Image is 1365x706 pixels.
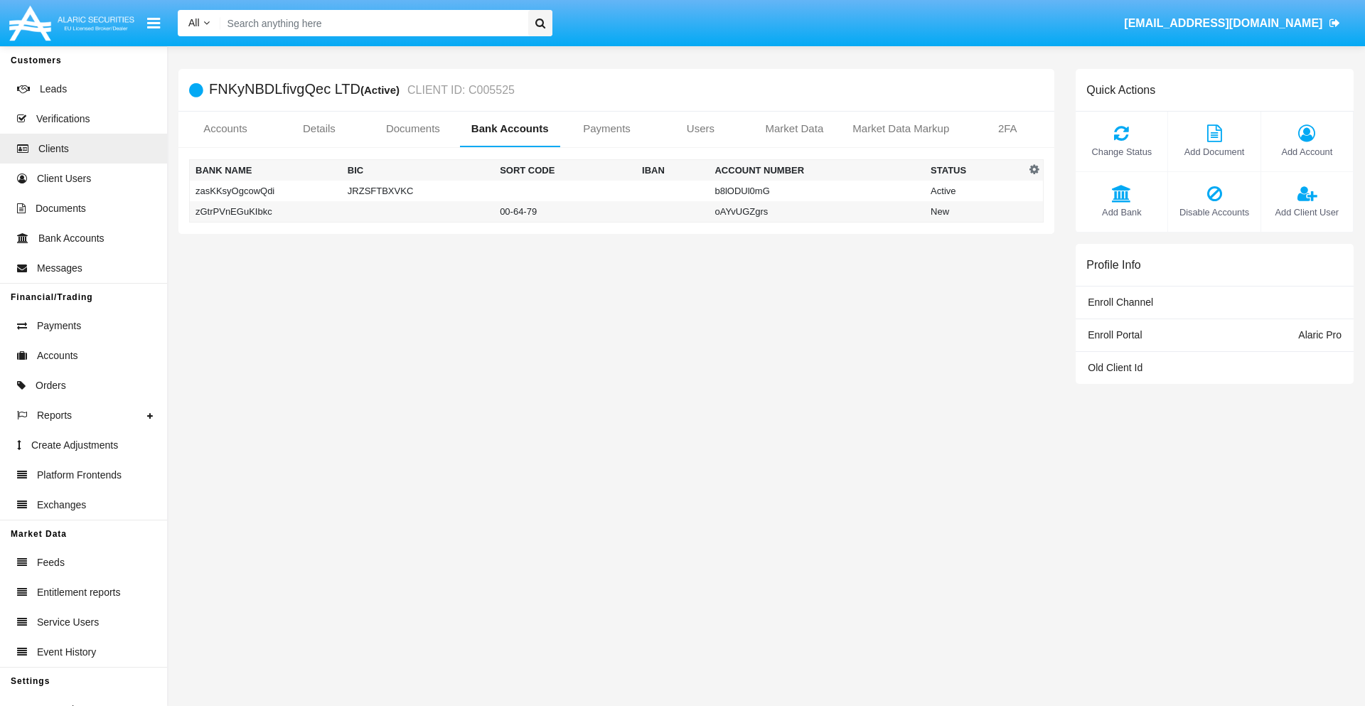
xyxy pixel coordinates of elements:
span: Accounts [37,348,78,363]
span: Add Document [1175,145,1253,159]
a: Details [272,112,366,146]
h5: FNKyNBDLfivgQec LTD [209,82,515,98]
span: Alaric Pro [1298,329,1342,341]
span: Event History [37,645,96,660]
span: Feeds [37,555,65,570]
h6: Quick Actions [1086,83,1155,97]
a: Payments [560,112,654,146]
span: Change Status [1083,145,1160,159]
span: Orders [36,378,66,393]
span: Old Client Id [1088,362,1142,373]
img: Logo image [7,2,136,44]
td: zasKKsyOgcowQdi [190,181,342,201]
td: oAYvUGZgrs [709,201,925,223]
span: [EMAIL_ADDRESS][DOMAIN_NAME] [1124,17,1322,29]
th: Account Number [709,160,925,181]
a: Users [653,112,747,146]
span: Documents [36,201,86,216]
span: Messages [37,261,82,276]
span: Clients [38,141,69,156]
a: [EMAIL_ADDRESS][DOMAIN_NAME] [1118,4,1347,43]
span: Leads [40,82,67,97]
span: All [188,17,200,28]
span: Service Users [37,615,99,630]
span: Platform Frontends [37,468,122,483]
span: Add Client User [1268,205,1346,219]
td: Active [925,181,1026,201]
a: 2FA [960,112,1054,146]
span: Payments [37,319,81,333]
th: Status [925,160,1026,181]
td: zGtrPVnEGuKIbkc [190,201,342,223]
span: Disable Accounts [1175,205,1253,219]
span: Verifications [36,112,90,127]
h6: Profile Info [1086,258,1140,272]
small: CLIENT ID: C005525 [404,85,515,96]
span: Bank Accounts [38,231,105,246]
td: JRZSFTBXVKC [342,181,494,201]
a: Accounts [178,112,272,146]
input: Search [220,10,523,36]
span: Enroll Portal [1088,329,1142,341]
a: All [178,16,220,31]
span: Reports [37,408,72,423]
td: 00-64-79 [494,201,636,223]
a: Market Data Markup [841,112,960,146]
span: Add Bank [1083,205,1160,219]
th: Sort Code [494,160,636,181]
th: Bank Name [190,160,342,181]
th: IBAN [636,160,709,181]
span: Create Adjustments [31,438,118,453]
a: Market Data [747,112,841,146]
span: Exchanges [37,498,86,513]
a: Documents [366,112,460,146]
span: Entitlement reports [37,585,121,600]
span: Enroll Channel [1088,296,1153,308]
th: BIC [342,160,494,181]
td: New [925,201,1026,223]
td: b8lODUl0mG [709,181,925,201]
a: Bank Accounts [460,112,560,146]
span: Client Users [37,171,91,186]
div: (Active) [360,82,404,98]
span: Add Account [1268,145,1346,159]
